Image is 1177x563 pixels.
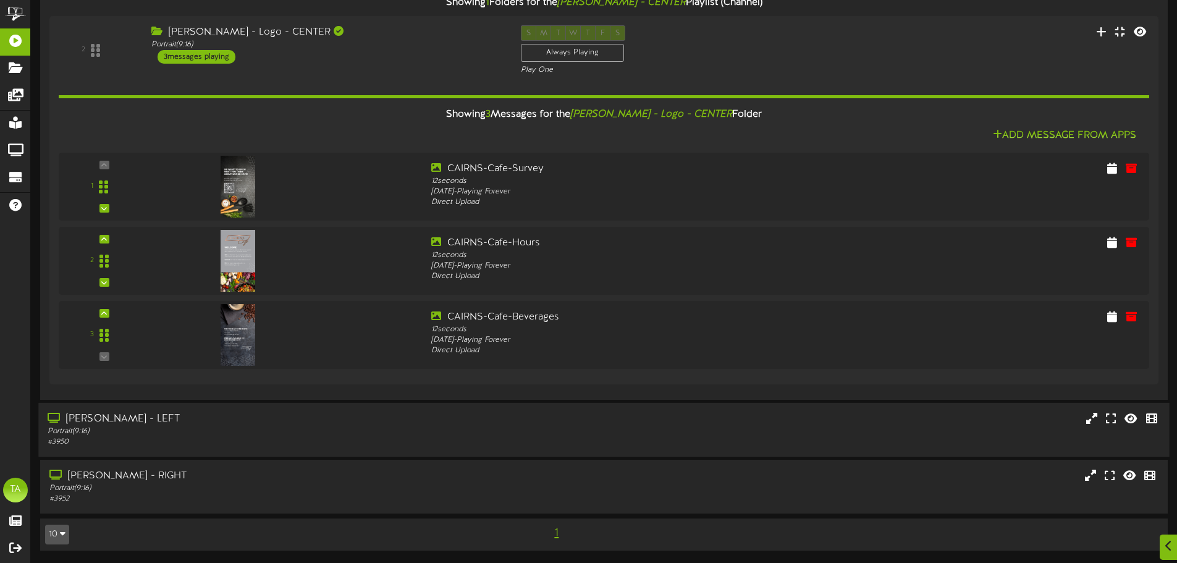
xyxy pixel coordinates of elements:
div: Play One [521,65,780,75]
button: Add Message From Apps [989,128,1140,143]
img: d051271a-ed05-466c-8e05-b57c0fa1a5c3.jpg [221,230,255,292]
span: 1 [551,527,562,540]
div: Portrait ( 9:16 ) [48,426,500,437]
div: # 3950 [48,437,500,447]
div: [PERSON_NAME] - RIGHT [49,469,500,483]
div: Direct Upload [431,197,867,208]
div: [PERSON_NAME] - Logo - CENTER [151,25,502,40]
div: [DATE] - Playing Forever [431,261,867,271]
div: [DATE] - Playing Forever [431,187,867,197]
div: Direct Upload [431,271,867,282]
div: 3 messages playing [158,50,235,64]
div: CAIRNS-Cafe-Beverages [431,310,867,324]
div: Always Playing [521,44,624,62]
button: 10 [45,525,69,544]
div: Portrait ( 9:16 ) [49,483,500,494]
div: [DATE] - Playing Forever [431,335,867,345]
div: Portrait ( 9:16 ) [151,40,502,50]
div: Direct Upload [431,345,867,356]
div: CAIRNS-Cafe-Hours [431,236,867,250]
span: 3 [486,109,491,120]
div: 12 seconds [431,176,867,187]
img: 68474fc6-3a91-4f89-9e6d-3413be1f1d81.jpg [221,156,255,218]
div: Showing Messages for the Folder [49,101,1158,128]
img: c9d9a62d-c8f2-47e9-808d-4748458a214e.jpg [221,304,255,366]
div: CAIRNS-Cafe-Survey [431,162,867,176]
i: [PERSON_NAME] - Logo - CENTER [570,109,732,120]
div: 12 seconds [431,250,867,261]
div: # 3952 [49,494,500,504]
div: TA [3,478,28,502]
div: 12 seconds [431,324,867,335]
div: [PERSON_NAME] - LEFT [48,412,500,426]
